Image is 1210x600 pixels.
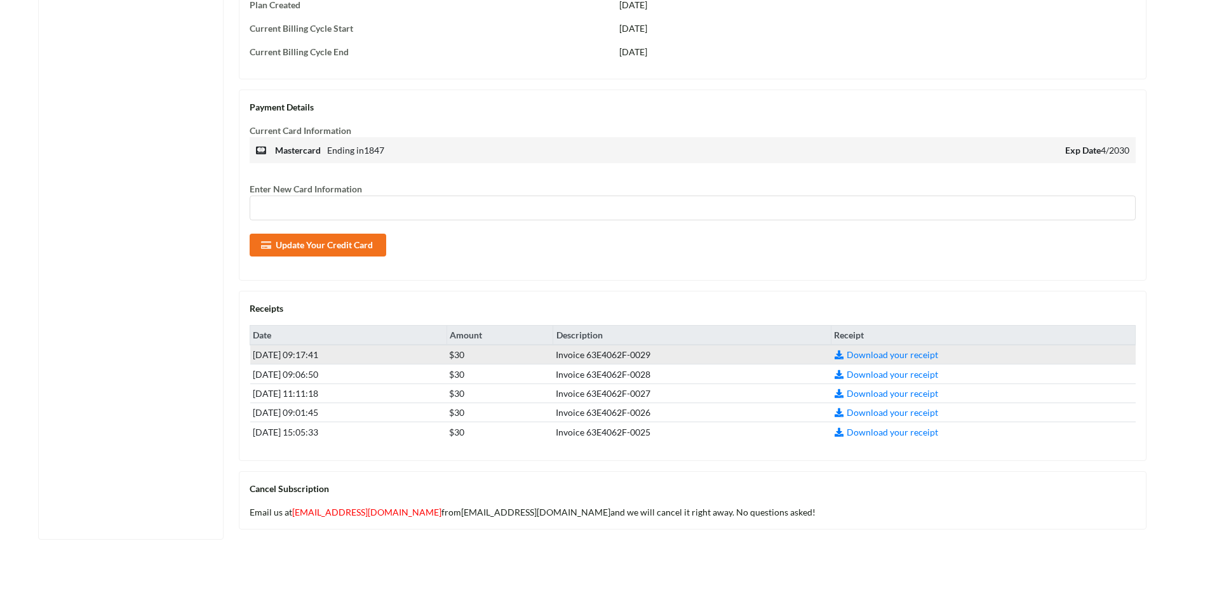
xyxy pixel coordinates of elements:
[250,102,314,112] span: Payment Details
[250,234,386,257] button: Update Your Credit Card
[833,388,938,399] a: Download your receipt
[553,403,831,422] td: Invoice 63E4062F-0026
[831,325,1135,345] th: Receipt
[1065,145,1101,156] b: Exp Date
[553,383,831,403] td: Invoice 63E4062F-0027
[619,23,647,34] span: [DATE]
[250,505,1136,519] div: Email us at from [EMAIL_ADDRESS][DOMAIN_NAME] and we will cancel it right away. No questions asked!
[553,345,831,364] td: Invoice 63E4062F-0029
[447,345,553,364] td: $30
[250,303,283,314] span: Receipts
[833,349,938,360] a: Download your receipt
[553,422,831,441] td: Invoice 63E4062F-0025
[250,403,447,422] td: [DATE] 09:01:45
[327,145,384,156] span: Ending in 1847
[447,364,553,383] td: $30
[833,407,938,418] a: Download your receipt
[1065,143,1129,157] span: 4/2030
[447,403,553,422] td: $30
[250,422,447,441] td: [DATE] 15:05:33
[253,203,1135,213] iframe: Secure card payment input frame
[250,383,447,403] td: [DATE] 11:11:18
[250,45,604,58] div: Current Billing Cycle End
[250,483,329,494] span: Cancel Subscription
[250,325,447,345] th: Date
[447,383,553,403] td: $30
[292,507,441,517] a: [EMAIL_ADDRESS][DOMAIN_NAME]
[250,364,447,383] td: [DATE] 09:06:50
[447,422,553,441] td: $30
[553,364,831,383] td: Invoice 63E4062F-0028
[833,427,938,437] a: Download your receipt
[250,124,1136,137] div: Current Card Information
[553,325,831,345] th: Description
[250,22,604,35] div: Current Billing Cycle Start
[447,325,553,345] th: Amount
[833,369,938,380] a: Download your receipt
[275,145,321,156] b: mastercard
[619,46,647,57] span: [DATE]
[250,182,1136,196] div: Enter New Card Information
[250,345,447,364] td: [DATE] 09:17:41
